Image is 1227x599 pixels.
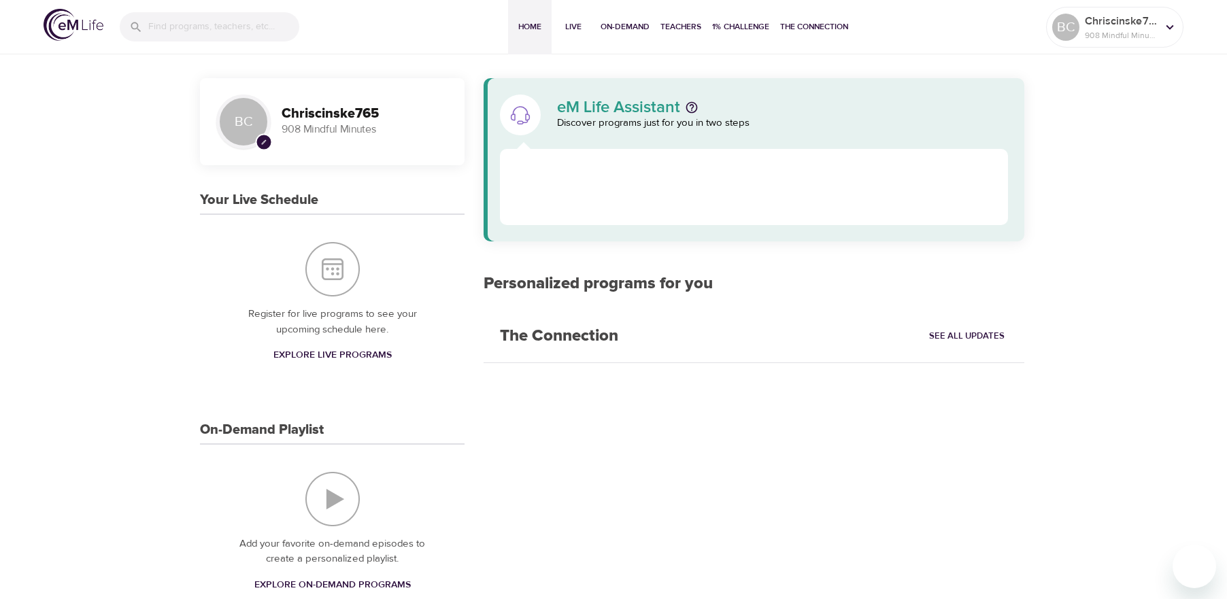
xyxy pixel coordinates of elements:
[200,192,318,208] h3: Your Live Schedule
[660,20,701,34] span: Teachers
[780,20,848,34] span: The Connection
[273,347,392,364] span: Explore Live Programs
[1085,29,1157,41] p: 908 Mindful Minutes
[282,122,448,137] p: 908 Mindful Minutes
[712,20,769,34] span: 1% Challenge
[200,422,324,438] h3: On-Demand Playlist
[929,328,1005,344] span: See All Updates
[1085,13,1157,29] p: Chriscinske765
[44,9,103,41] img: logo
[1052,14,1079,41] div: BC
[148,12,299,41] input: Find programs, teachers, etc...
[926,326,1008,347] a: See All Updates
[601,20,650,34] span: On-Demand
[557,116,1008,131] p: Discover programs just for you in two steps
[268,343,397,368] a: Explore Live Programs
[305,472,360,526] img: On-Demand Playlist
[557,99,680,116] p: eM Life Assistant
[227,307,437,337] p: Register for live programs to see your upcoming schedule here.
[509,104,531,126] img: eM Life Assistant
[249,572,416,598] a: Explore On-Demand Programs
[227,536,437,567] p: Add your favorite on-demand episodes to create a personalized playlist.
[484,274,1024,294] h2: Personalized programs for you
[557,20,590,34] span: Live
[484,310,635,362] h2: The Connection
[254,577,411,594] span: Explore On-Demand Programs
[216,95,271,149] div: BC
[282,106,448,122] h3: Chriscinske765
[514,20,546,34] span: Home
[305,242,360,296] img: Your Live Schedule
[1173,545,1216,588] iframe: Button to launch messaging window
